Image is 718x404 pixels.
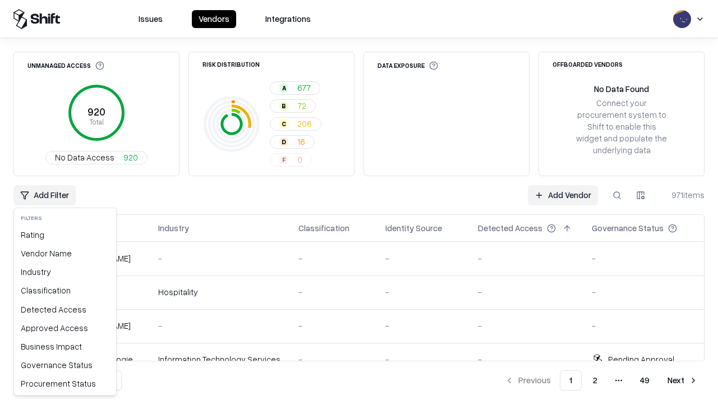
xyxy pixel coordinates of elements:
[16,300,114,319] div: Detected Access
[16,263,114,281] div: Industry
[16,281,114,300] div: Classification
[16,244,114,263] div: Vendor Name
[16,210,114,226] div: Filters
[16,337,114,356] div: Business Impact
[16,356,114,374] div: Governance Status
[13,208,117,396] div: Add Filter
[16,374,114,393] div: Procurement Status
[16,319,114,337] div: Approved Access
[16,226,114,244] div: Rating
